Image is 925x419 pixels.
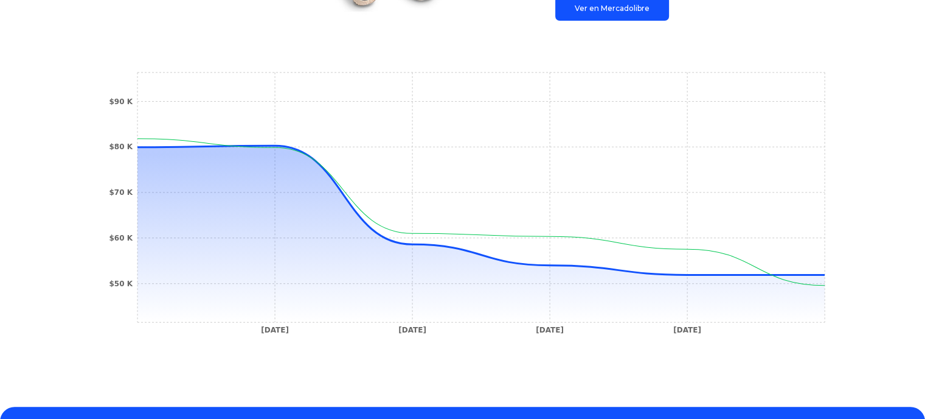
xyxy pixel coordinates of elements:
tspan: $50 K [109,280,133,288]
tspan: [DATE] [536,326,564,334]
tspan: $70 K [109,188,133,197]
tspan: [DATE] [261,326,289,334]
tspan: [DATE] [673,326,701,334]
tspan: $60 K [109,234,133,242]
tspan: [DATE] [398,326,426,334]
tspan: $80 K [109,143,133,151]
tspan: $90 K [109,97,133,106]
